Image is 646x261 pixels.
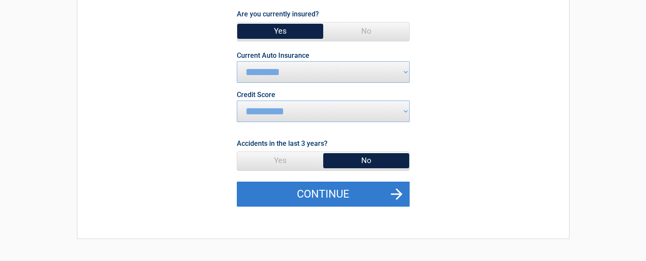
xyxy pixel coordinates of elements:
span: No [323,152,409,169]
label: Credit Score [237,91,275,98]
span: Yes [237,152,323,169]
span: No [323,22,409,40]
span: Yes [237,22,323,40]
label: Current Auto Insurance [237,52,309,59]
button: Continue [237,182,410,207]
label: Accidents in the last 3 years? [237,138,328,149]
label: Are you currently insured? [237,8,319,20]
